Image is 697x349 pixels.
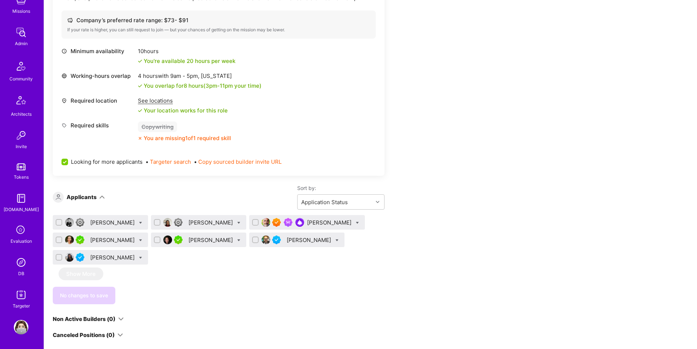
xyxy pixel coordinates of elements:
[295,218,304,227] img: Power user
[139,239,142,242] i: Bulk Status Update
[376,200,379,204] i: icon Chevron
[14,287,28,302] img: Skill Targeter
[174,235,183,244] img: A.Teamer in Residence
[12,57,30,75] img: Community
[163,235,172,244] img: User Avatar
[138,122,177,132] div: Copywriting
[163,218,172,227] img: User Avatar
[144,82,262,90] div: You overlap for 8 hours ( your time)
[174,218,183,227] img: Limited Access
[14,191,28,206] img: guide book
[12,320,30,334] a: User Avatar
[138,107,228,114] div: Your location works for this role
[237,239,240,242] i: Bulk Status Update
[90,236,136,244] div: [PERSON_NAME]
[139,256,142,259] i: Bulk Status Update
[61,97,134,104] div: Required location
[14,255,28,270] img: Admin Search
[17,163,25,170] img: tokens
[99,194,105,200] i: icon ArrowDown
[9,75,33,83] div: Community
[188,236,234,244] div: [PERSON_NAME]
[61,123,67,128] i: icon Tag
[14,223,28,237] i: icon SelectionTeam
[138,108,142,113] i: icon Check
[61,72,134,80] div: Working-hours overlap
[12,7,30,15] div: Missions
[65,253,74,262] img: User Avatar
[198,158,282,166] button: Copy sourced builder invite URL
[56,194,61,200] i: icon Applicant
[61,98,67,103] i: icon Location
[139,221,142,225] i: Bulk Status Update
[138,136,142,140] i: icon CloseOrange
[138,47,235,55] div: 10 hours
[356,221,359,225] i: Bulk Status Update
[18,270,24,277] div: DB
[67,17,73,23] i: icon Cash
[138,97,228,104] div: See locations
[12,93,30,110] img: Architects
[13,302,30,310] div: Targeter
[61,48,67,54] i: icon Clock
[53,331,115,339] div: Canceled Positions (0)
[150,158,191,166] button: Targeter search
[67,16,370,24] div: Company’s preferred rate range: $ 73 - $ 91
[14,173,29,181] div: Tokens
[14,320,28,334] img: User Avatar
[307,219,353,226] div: [PERSON_NAME]
[138,59,142,63] i: icon Check
[138,72,262,80] div: 4 hours with [US_STATE]
[61,73,67,79] i: icon World
[15,40,28,47] div: Admin
[118,332,123,338] i: icon ArrowDown
[90,254,136,261] div: [PERSON_NAME]
[194,158,282,166] span: •
[14,128,28,143] img: Invite
[11,237,32,245] div: Evaluation
[301,198,348,206] div: Application Status
[71,158,143,166] span: Looking for more applicants
[65,218,74,227] img: User Avatar
[335,239,339,242] i: Bulk Status Update
[67,27,370,33] div: If your rate is higher, you can still request to join — but your chances of getting on the missio...
[138,57,235,65] div: You're available 20 hours per week
[4,206,39,213] div: [DOMAIN_NAME]
[206,82,233,89] span: 3pm - 11pm
[138,84,142,88] i: icon Check
[53,315,115,323] div: Non Active Builders (0)
[67,193,97,201] div: Applicants
[169,72,201,79] span: 9am - 5pm ,
[61,47,134,55] div: Minimum availability
[287,236,332,244] div: [PERSON_NAME]
[284,218,292,227] img: Been on Mission
[59,267,103,280] button: Show More
[272,218,281,227] img: Exceptional A.Teamer
[76,235,84,244] img: A.Teamer in Residence
[118,316,124,322] i: icon ArrowDown
[76,218,84,227] img: Limited Access
[237,221,240,225] i: Bulk Status Update
[297,185,385,191] label: Sort by:
[144,134,231,142] div: You are missing 1 of 1 required skill
[272,235,281,244] img: Vetted A.Teamer
[65,235,74,244] img: User Avatar
[16,143,27,150] div: Invite
[146,158,191,166] span: •
[90,219,136,226] div: [PERSON_NAME]
[14,25,28,40] img: admin teamwork
[61,122,134,129] div: Required skills
[76,253,84,262] img: Vetted A.Teamer
[262,218,270,227] img: User Avatar
[262,235,270,244] img: User Avatar
[11,110,32,118] div: Architects
[188,219,234,226] div: [PERSON_NAME]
